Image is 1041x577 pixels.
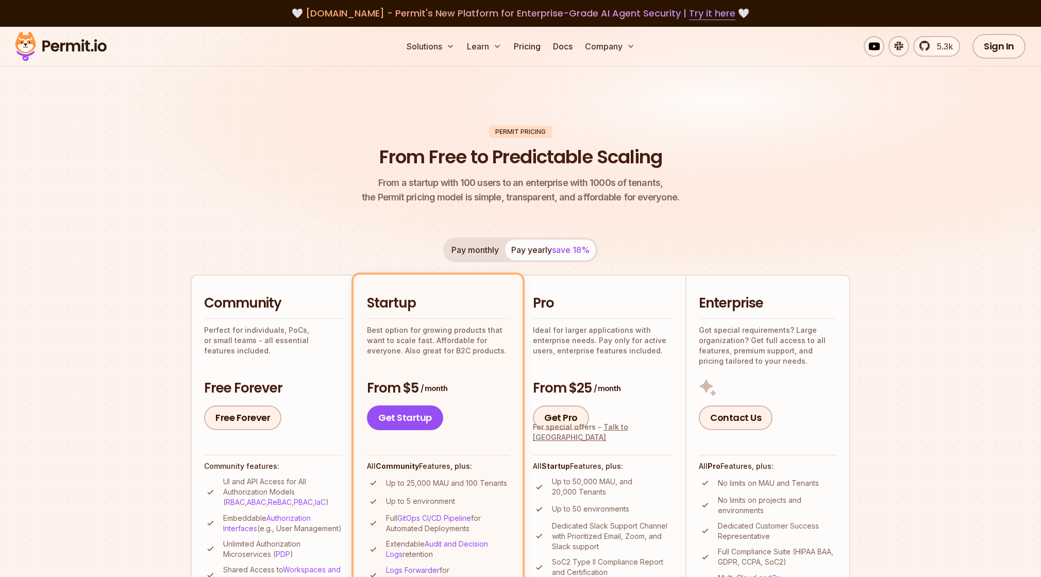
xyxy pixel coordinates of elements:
a: PBAC [294,498,313,506]
p: Dedicated Slack Support Channel with Prioritized Email, Zoom, and Slack support [552,521,673,552]
a: ReBAC [268,498,292,506]
p: Best option for growing products that want to scale fast. Affordable for everyone. Also great for... [367,325,509,356]
p: Full for Automated Deployments [386,513,509,534]
a: Contact Us [699,405,773,430]
a: Docs [549,36,577,57]
p: Unlimited Authorization Microservices ( ) [223,539,343,559]
div: For special offers - [533,422,673,443]
button: Solutions [402,36,459,57]
a: 5.3k [913,36,960,57]
p: Ideal for larger applications with enterprise needs. Pay only for active users, enterprise featur... [533,325,673,356]
a: Free Forever [204,405,281,430]
h1: From Free to Predictable Scaling [379,144,662,170]
h4: All Features, plus: [367,461,509,471]
p: Up to 25,000 MAU and 100 Tenants [386,478,507,488]
h2: Startup [367,294,509,313]
p: Up to 5 environment [386,496,455,506]
a: Try it here [689,7,735,20]
a: IaC [315,498,326,506]
div: Permit Pricing [489,126,552,138]
p: Up to 50,000 MAU, and 20,000 Tenants [552,477,673,497]
a: Audit and Decision Logs [386,539,488,558]
h4: All Features, plus: [699,461,837,471]
a: Get Startup [367,405,443,430]
span: [DOMAIN_NAME] - Permit's New Platform for Enterprise-Grade AI Agent Security | [306,7,735,20]
h4: All Features, plus: [533,461,673,471]
h3: From $5 [367,379,509,398]
span: 5.3k [931,40,953,53]
button: Pay monthly [445,240,505,260]
span: / month [421,383,447,394]
p: Got special requirements? Large organization? Get full access to all features, premium support, a... [699,325,837,366]
p: Up to 50 environments [552,504,629,514]
p: Full Compliance Suite (HIPAA BAA, GDPR, CCPA, SoC2) [718,547,837,567]
p: Perfect for individuals, PoCs, or small teams - all essential features included. [204,325,343,356]
h2: Enterprise [699,294,837,313]
a: Logs Forwarder [386,566,440,574]
a: Pricing [510,36,545,57]
p: Embeddable (e.g., User Management) [223,513,343,534]
button: Learn [463,36,506,57]
span: / month [594,383,620,394]
a: RBAC [226,498,245,506]
button: Company [581,36,639,57]
p: No limits on projects and environments [718,495,837,516]
h4: Community features: [204,461,343,471]
p: Extendable retention [386,539,509,559]
a: Get Pro [533,405,589,430]
div: 🤍 🤍 [25,6,1016,21]
strong: Pro [708,462,720,470]
a: Authorization Interfaces [223,514,311,533]
p: the Permit pricing model is simple, transparent, and affordable for everyone. [362,176,679,205]
a: Sign In [972,34,1026,59]
p: UI and API Access for All Authorization Models ( , , , , ) [223,477,343,507]
strong: Startup [542,462,570,470]
a: GitOps CI/CD Pipeline [397,514,471,522]
span: From a startup with 100 users to an enterprise with 1000s of tenants, [362,176,679,190]
p: Dedicated Customer Success Representative [718,521,837,541]
a: PDP [276,550,290,558]
strong: Community [376,462,419,470]
p: No limits on MAU and Tenants [718,478,819,488]
h3: From $25 [533,379,673,398]
h2: Pro [533,294,673,313]
img: Permit logo [10,29,111,64]
h3: Free Forever [204,379,343,398]
h2: Community [204,294,343,313]
a: ABAC [247,498,266,506]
